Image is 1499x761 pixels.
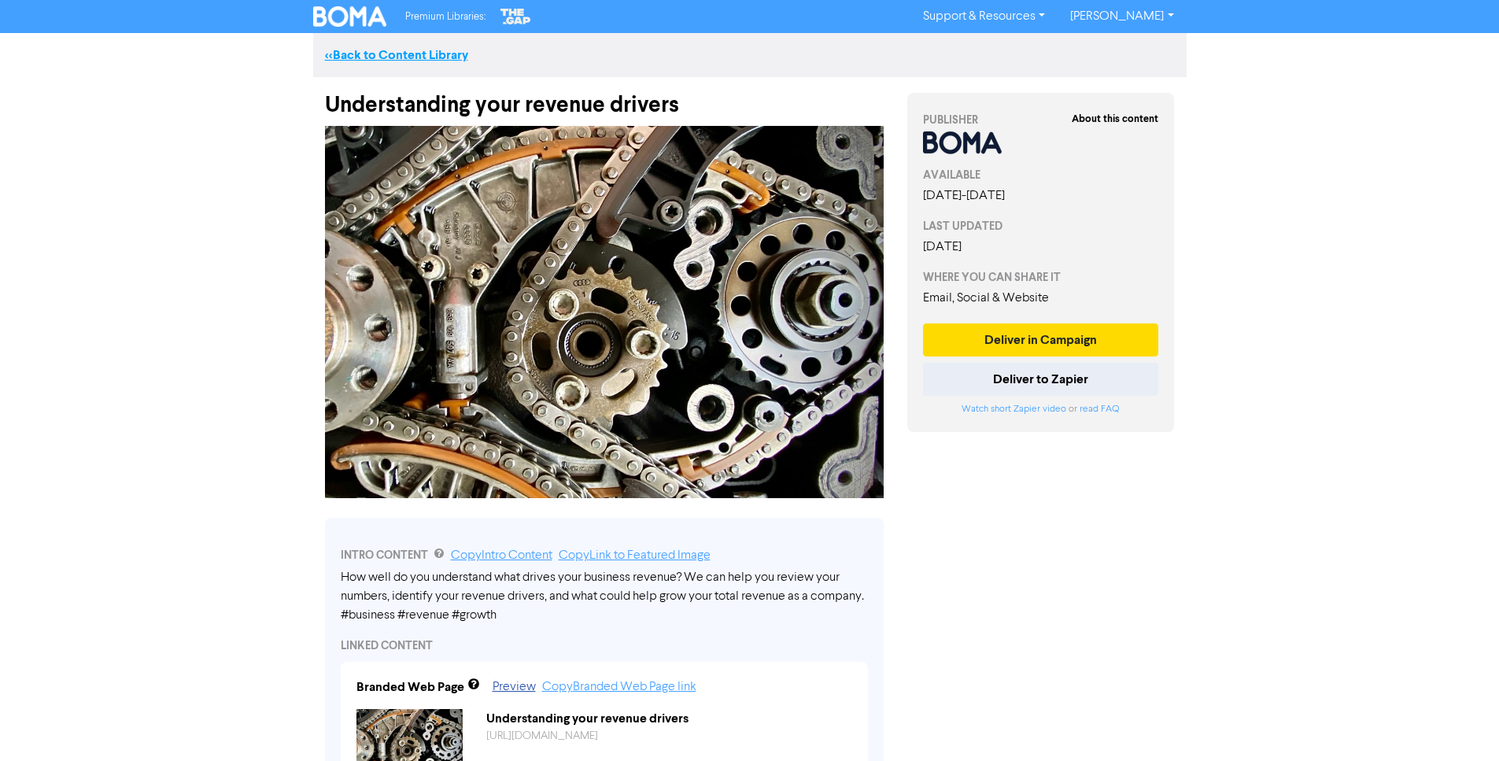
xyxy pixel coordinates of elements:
[923,218,1159,235] div: LAST UPDATED
[341,568,868,625] div: How well do you understand what drives your business revenue? We can help you review your numbers...
[313,6,387,27] img: BOMA Logo
[325,47,468,63] a: <<Back to Content Library
[486,730,598,741] a: [URL][DOMAIN_NAME]
[542,681,696,693] a: Copy Branded Web Page link
[923,112,1159,128] div: PUBLISHER
[493,681,536,693] a: Preview
[325,77,884,118] div: Understanding your revenue drivers
[923,187,1159,205] div: [DATE] - [DATE]
[405,12,486,22] span: Premium Libraries:
[474,709,864,728] div: Understanding your revenue drivers
[923,167,1159,183] div: AVAILABLE
[474,728,864,744] div: https://public2.bomamarketing.com/cp/7GZUp3ZcGx9o697L81gWUY?sa=ovjrHMFO
[341,637,868,654] div: LINKED CONTENT
[923,363,1159,396] button: Deliver to Zapier
[1072,113,1158,125] strong: About this content
[356,678,464,696] div: Branded Web Page
[498,6,533,27] img: The Gap
[1058,4,1186,29] a: [PERSON_NAME]
[923,402,1159,416] div: or
[923,323,1159,356] button: Deliver in Campaign
[451,549,552,562] a: Copy Intro Content
[962,405,1066,414] a: Watch short Zapier video
[1420,685,1499,761] iframe: Chat Widget
[923,238,1159,257] div: [DATE]
[910,4,1058,29] a: Support & Resources
[341,546,868,565] div: INTRO CONTENT
[923,269,1159,286] div: WHERE YOU CAN SHARE IT
[559,549,711,562] a: Copy Link to Featured Image
[1080,405,1119,414] a: read FAQ
[923,289,1159,308] div: Email, Social & Website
